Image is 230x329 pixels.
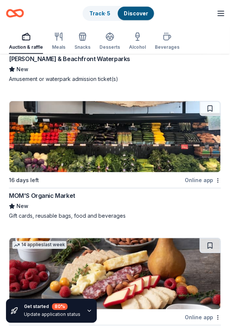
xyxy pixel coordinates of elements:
[52,44,65,50] div: Meals
[9,75,221,83] div: Amusement or waterpark admission ticket(s)
[74,29,91,54] button: Snacks
[99,29,120,54] button: Desserts
[24,304,80,310] div: Get started
[16,202,28,211] span: New
[74,44,91,50] div: Snacks
[185,176,221,185] div: Online app
[9,101,221,172] img: Image for MOM'S Organic Market
[9,176,39,185] div: 16 days left
[129,44,146,50] div: Alcohol
[9,212,221,220] div: Gift cards, reusable bags, food and beverages
[52,29,65,54] button: Meals
[83,6,155,21] button: Track· 5Discover
[52,304,68,310] div: 80 %
[24,312,80,318] div: Update application status
[9,29,43,54] button: Auction & raffle
[155,29,180,54] button: Beverages
[6,4,24,22] a: Home
[155,44,180,50] div: Beverages
[9,54,130,63] div: [PERSON_NAME] & Beachfront Waterparks
[129,29,146,54] button: Alcohol
[124,10,148,16] a: Discover
[89,10,110,16] a: Track· 5
[9,101,221,220] a: Image for MOM'S Organic Market16 days leftOnline appMOM'S Organic MarketNewGift cards, reusable b...
[9,191,75,200] div: MOM'S Organic Market
[9,238,221,310] img: Image for Gourmet Gift Baskets
[12,241,67,249] div: 14 applies last week
[99,44,120,50] div: Desserts
[16,65,28,74] span: New
[9,44,43,50] div: Auction & raffle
